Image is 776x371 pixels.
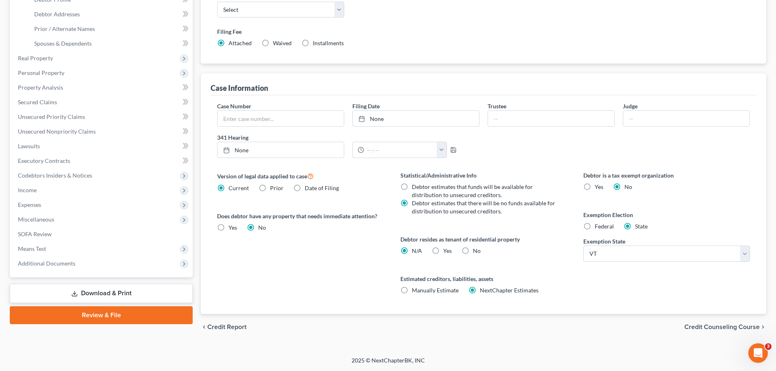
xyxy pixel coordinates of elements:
span: Secured Claims [18,99,57,105]
span: Executory Contracts [18,157,70,164]
a: Executory Contracts [11,154,193,168]
span: Miscellaneous [18,216,54,223]
span: Codebtors Insiders & Notices [18,172,92,179]
span: Credit Report [207,324,246,330]
span: Current [229,184,249,191]
span: NextChapter Estimates [480,287,539,294]
input: Enter case number... [218,111,344,126]
button: chevron_left Credit Report [201,324,246,330]
a: Spouses & Dependents [28,36,193,51]
label: Case Number [217,102,251,110]
a: Lawsuits [11,139,193,154]
label: Filing Fee [217,27,750,36]
span: Spouses & Dependents [34,40,92,47]
span: No [624,183,632,190]
span: Unsecured Nonpriority Claims [18,128,96,135]
a: None [218,142,344,158]
span: Debtor estimates that funds will be available for distribution to unsecured creditors. [412,183,533,198]
a: Debtor Addresses [28,7,193,22]
a: SOFA Review [11,227,193,241]
a: Unsecured Priority Claims [11,110,193,124]
span: N/A [412,247,422,254]
label: 341 Hearing [213,133,484,142]
label: Does debtor have any property that needs immediate attention? [217,212,384,220]
a: Secured Claims [11,95,193,110]
label: Exemption Election [583,211,750,219]
input: -- [488,111,614,126]
label: Debtor is a tax exempt organization [583,171,750,180]
a: Unsecured Nonpriority Claims [11,124,193,139]
span: Debtor estimates that there will be no funds available for distribution to unsecured creditors. [412,200,555,215]
label: Estimated creditors, liabilities, assets [400,274,567,283]
label: Filing Date [352,102,380,110]
span: Credit Counseling Course [684,324,760,330]
span: Means Test [18,245,46,252]
button: Credit Counseling Course chevron_right [684,324,766,330]
span: Prior / Alternate Names [34,25,95,32]
label: Judge [623,102,638,110]
span: Prior [270,184,284,191]
a: Prior / Alternate Names [28,22,193,36]
span: Income [18,187,37,193]
label: Statistical/Administrative Info [400,171,567,180]
label: Trustee [488,102,506,110]
span: Debtor Addresses [34,11,80,18]
span: Date of Filing [305,184,339,191]
input: -- [623,111,750,126]
i: chevron_left [201,324,207,330]
span: Federal [595,223,614,230]
span: No [258,224,266,231]
span: 3 [765,343,772,350]
span: No [473,247,481,254]
span: Yes [443,247,452,254]
span: Personal Property [18,69,64,76]
span: Yes [595,183,603,190]
a: Property Analysis [11,80,193,95]
span: Expenses [18,201,41,208]
span: Yes [229,224,237,231]
span: Attached [229,40,252,46]
a: Download & Print [10,284,193,303]
div: 2025 © NextChapterBK, INC [156,356,620,371]
span: Lawsuits [18,143,40,149]
input: -- : -- [364,142,437,158]
span: Installments [313,40,344,46]
span: State [635,223,648,230]
iframe: Intercom live chat [748,343,768,363]
span: SOFA Review [18,231,52,237]
span: Waived [273,40,292,46]
label: Debtor resides as tenant of residential property [400,235,567,244]
label: Exemption State [583,237,625,246]
label: Version of legal data applied to case [217,171,384,181]
i: chevron_right [760,324,766,330]
a: None [353,111,479,126]
div: Case Information [211,83,268,93]
span: Unsecured Priority Claims [18,113,85,120]
span: Manually Estimate [412,287,459,294]
span: Property Analysis [18,84,63,91]
a: Review & File [10,306,193,324]
span: Additional Documents [18,260,75,267]
span: Real Property [18,55,53,61]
